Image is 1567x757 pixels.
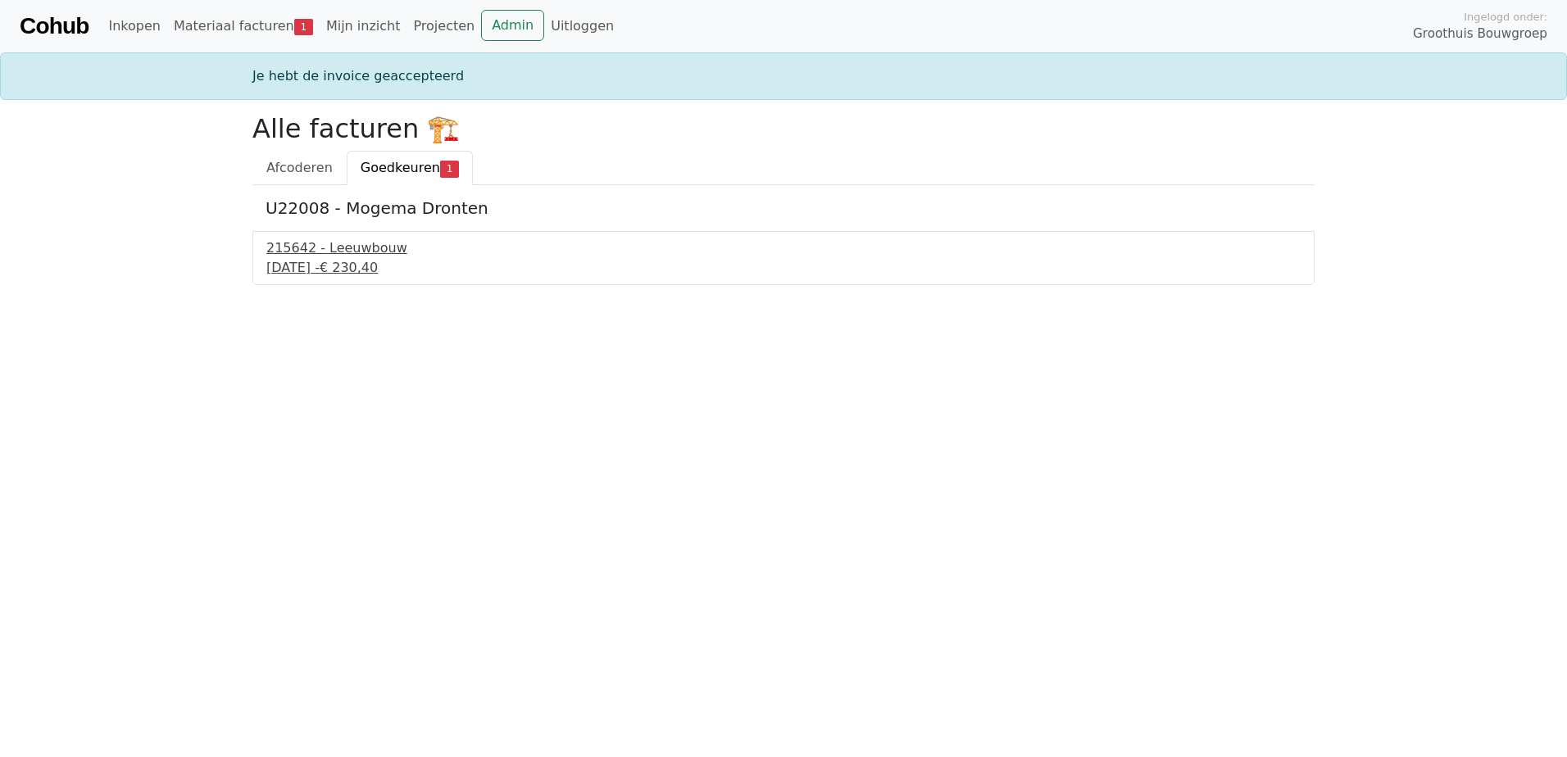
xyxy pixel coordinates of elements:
[266,238,1301,258] div: 215642 - Leeuwbouw
[320,10,407,43] a: Mijn inzicht
[266,238,1301,278] a: 215642 - Leeuwbouw[DATE] -€ 230,40
[167,10,320,43] a: Materiaal facturen1
[481,10,544,41] a: Admin
[252,113,1315,144] h2: Alle facturen 🏗️
[361,160,440,175] span: Goedkeuren
[102,10,166,43] a: Inkopen
[544,10,620,43] a: Uitloggen
[266,198,1301,218] h5: U22008 - Mogema Dronten
[20,7,89,46] a: Cohub
[1413,25,1547,43] span: Groothuis Bouwgroep
[1464,9,1547,25] span: Ingelogd onder:
[266,258,1301,278] div: [DATE] -
[407,10,481,43] a: Projecten
[294,19,313,35] span: 1
[252,151,347,185] a: Afcoderen
[347,151,473,185] a: Goedkeuren1
[440,161,459,177] span: 1
[243,66,1324,86] div: Je hebt de invoice geaccepteerd
[266,160,333,175] span: Afcoderen
[320,260,378,275] span: € 230,40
